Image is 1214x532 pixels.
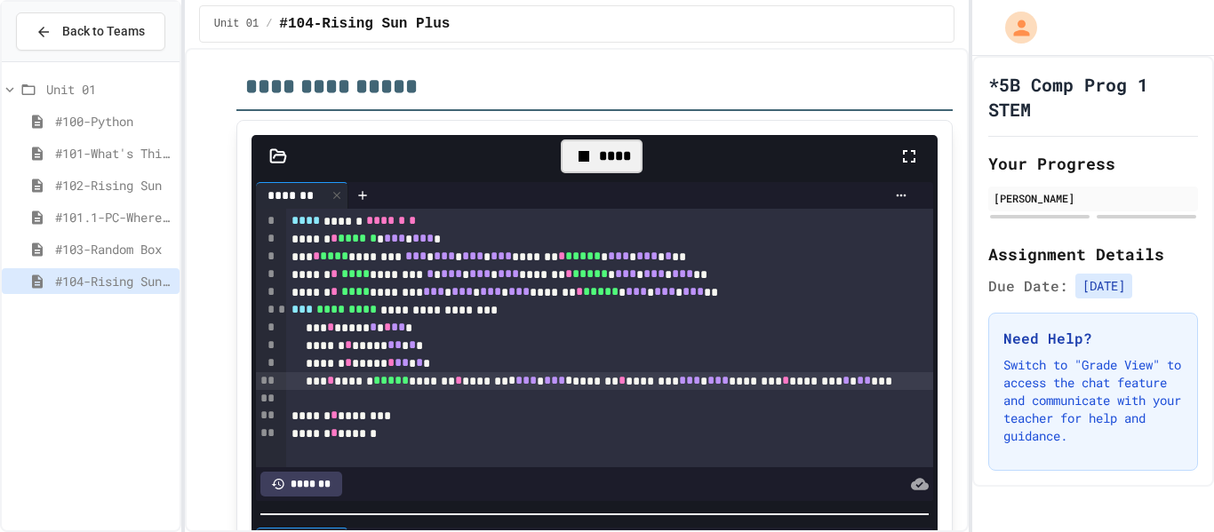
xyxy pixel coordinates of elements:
[55,208,172,226] span: #101.1-PC-Where am I?
[988,151,1198,176] h2: Your Progress
[46,80,172,99] span: Unit 01
[55,272,172,290] span: #104-Rising Sun Plus
[55,240,172,258] span: #103-Random Box
[62,22,145,41] span: Back to Teams
[279,13,450,35] span: #104-Rising Sun Plus
[266,17,272,31] span: /
[988,242,1198,266] h2: Assignment Details
[1003,328,1183,349] h3: Need Help?
[994,190,1193,206] div: [PERSON_NAME]
[55,144,172,163] span: #101-What's This ??
[988,275,1068,297] span: Due Date:
[988,72,1198,122] h1: *5B Comp Prog 1 STEM
[55,112,172,131] span: #100-Python
[986,7,1042,48] div: My Account
[1075,274,1132,298] span: [DATE]
[55,176,172,195] span: #102-Rising Sun
[214,17,259,31] span: Unit 01
[16,12,165,51] button: Back to Teams
[1003,356,1183,445] p: Switch to "Grade View" to access the chat feature and communicate with your teacher for help and ...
